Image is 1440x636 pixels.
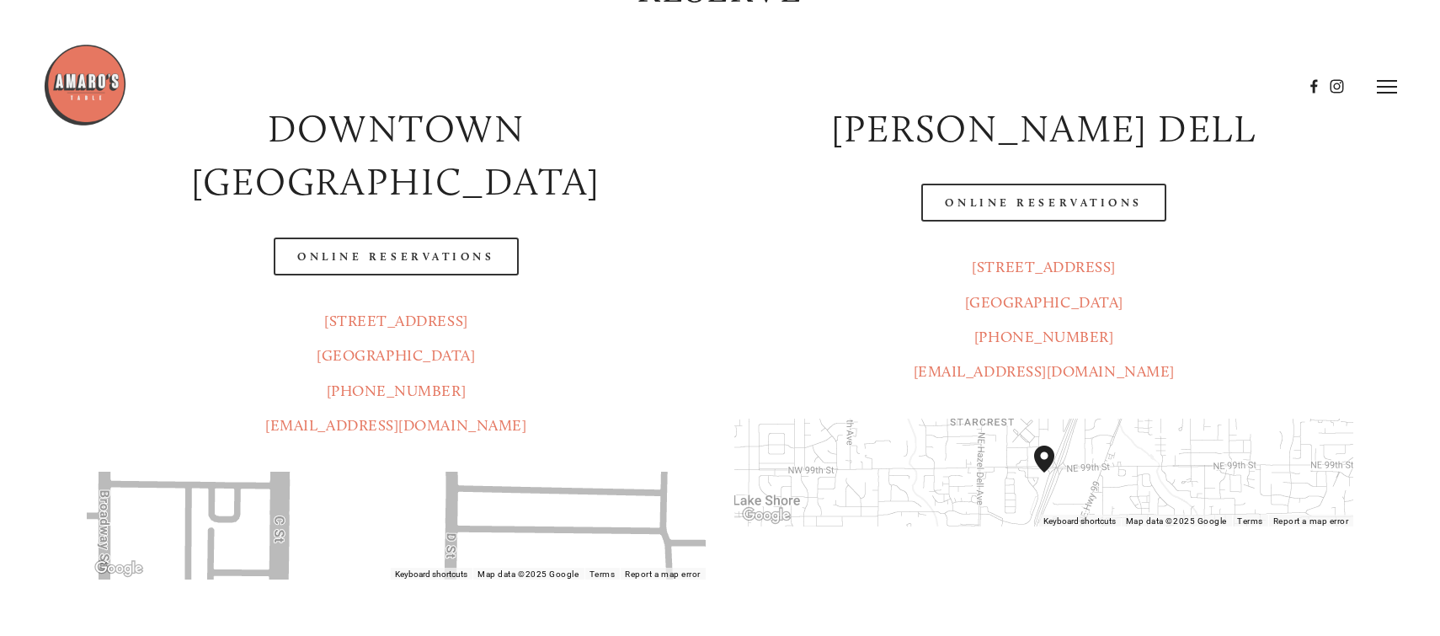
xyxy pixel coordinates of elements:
[1126,516,1227,526] span: Map data ©2025 Google
[324,312,468,330] a: [STREET_ADDRESS]
[327,382,467,400] a: [PHONE_NUMBER]
[921,184,1165,222] a: Online Reservations
[1237,516,1263,526] a: Terms
[477,569,579,579] span: Map data ©2025 Google
[965,293,1123,312] a: [GEOGRAPHIC_DATA]
[395,569,467,580] button: Keyboard shortcuts
[91,558,147,580] img: Google
[625,569,701,579] a: Report a map error
[1043,516,1116,527] button: Keyboard shortcuts
[265,416,526,435] a: [EMAIL_ADDRESS][DOMAIN_NAME]
[91,558,147,580] a: Open this area in Google Maps (opens a new window)
[739,505,794,526] a: Open this area in Google Maps (opens a new window)
[589,569,616,579] a: Terms
[1273,516,1349,526] a: Report a map error
[1034,446,1075,500] div: Amaro's Table 816 Northeast 98th Circle Vancouver, WA, 98665, United States
[274,238,518,275] a: Online Reservations
[317,346,475,365] a: [GEOGRAPHIC_DATA]
[43,43,127,127] img: Amaro's Table
[972,258,1116,276] a: [STREET_ADDRESS]
[974,328,1114,346] a: [PHONE_NUMBER]
[914,362,1175,381] a: [EMAIL_ADDRESS][DOMAIN_NAME]
[739,505,794,526] img: Google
